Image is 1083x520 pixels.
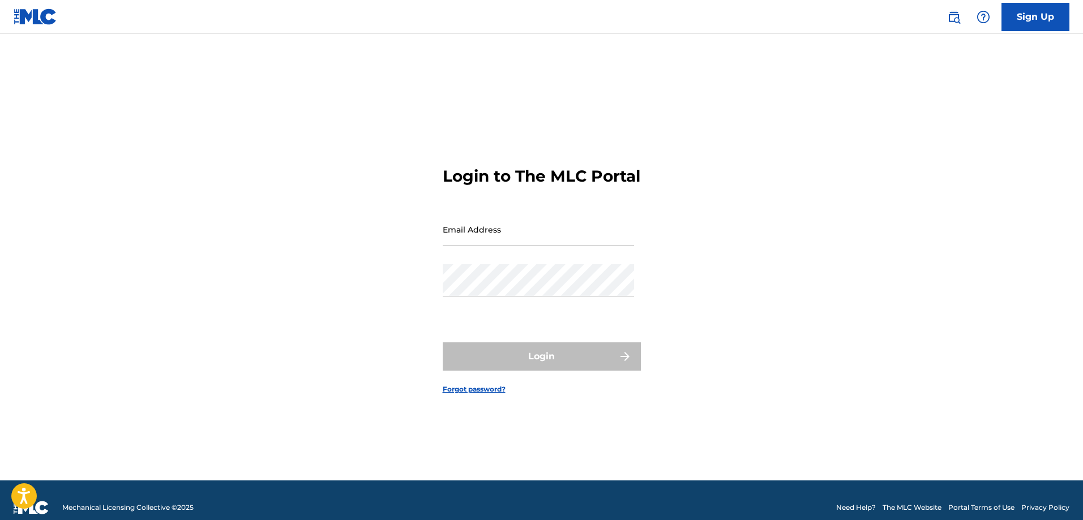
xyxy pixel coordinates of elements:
a: Forgot password? [443,384,506,394]
img: help [977,10,990,24]
a: Portal Terms of Use [948,502,1014,513]
div: Help [972,6,995,28]
a: The MLC Website [883,502,941,513]
a: Public Search [943,6,965,28]
img: search [947,10,961,24]
h3: Login to The MLC Portal [443,166,640,186]
a: Sign Up [1001,3,1069,31]
a: Need Help? [836,502,876,513]
img: MLC Logo [14,8,57,25]
span: Mechanical Licensing Collective © 2025 [62,502,194,513]
a: Privacy Policy [1021,502,1069,513]
img: logo [14,501,49,514]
